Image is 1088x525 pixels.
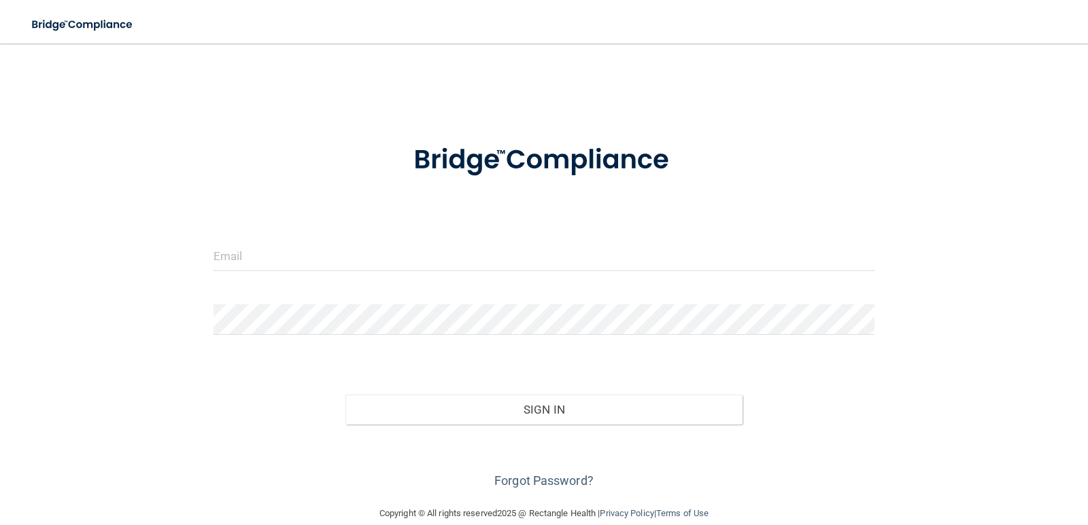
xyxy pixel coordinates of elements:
[494,473,594,488] a: Forgot Password?
[656,508,709,518] a: Terms of Use
[386,125,702,196] img: bridge_compliance_login_screen.278c3ca4.svg
[214,240,875,271] input: Email
[20,11,146,39] img: bridge_compliance_login_screen.278c3ca4.svg
[345,395,743,424] button: Sign In
[600,508,653,518] a: Privacy Policy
